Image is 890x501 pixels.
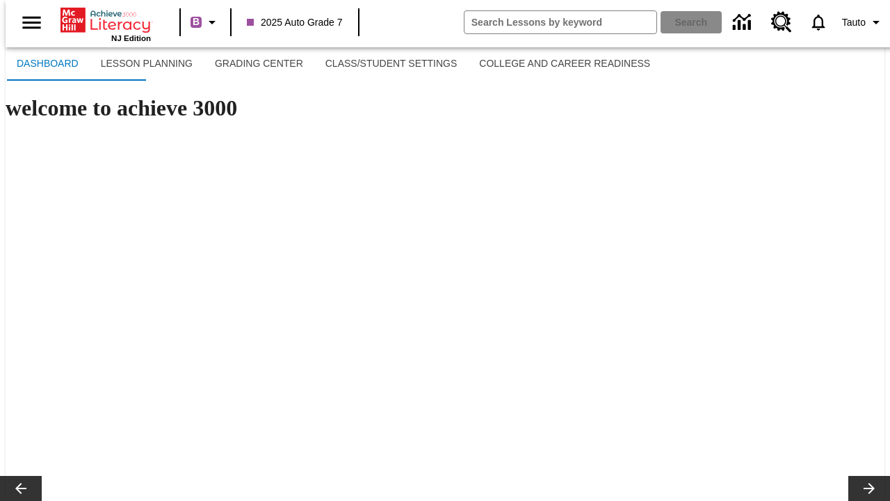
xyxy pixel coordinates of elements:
button: Boost Class color is purple. Change class color [185,10,226,35]
a: Home [60,6,151,34]
button: Grading Center [204,47,314,81]
div: SubNavbar [6,47,661,81]
span: 2025 Auto Grade 7 [247,15,343,30]
button: Open side menu [11,2,52,43]
h1: welcome to achieve 3000 [6,95,884,121]
a: Resource Center, Will open in new tab [763,3,800,41]
span: Tauto [842,15,866,30]
button: Profile/Settings [836,10,890,35]
span: B [193,13,200,31]
button: College and Career Readiness [468,47,661,81]
span: NJ Edition [111,34,151,42]
input: search field [464,11,656,33]
div: SubNavbar [6,47,884,81]
div: Home [60,5,151,42]
a: Notifications [800,4,836,40]
button: Lesson carousel, Next [848,476,890,501]
button: Class/Student Settings [314,47,469,81]
button: Dashboard [6,47,90,81]
button: Lesson Planning [90,47,204,81]
a: Data Center [725,3,763,42]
